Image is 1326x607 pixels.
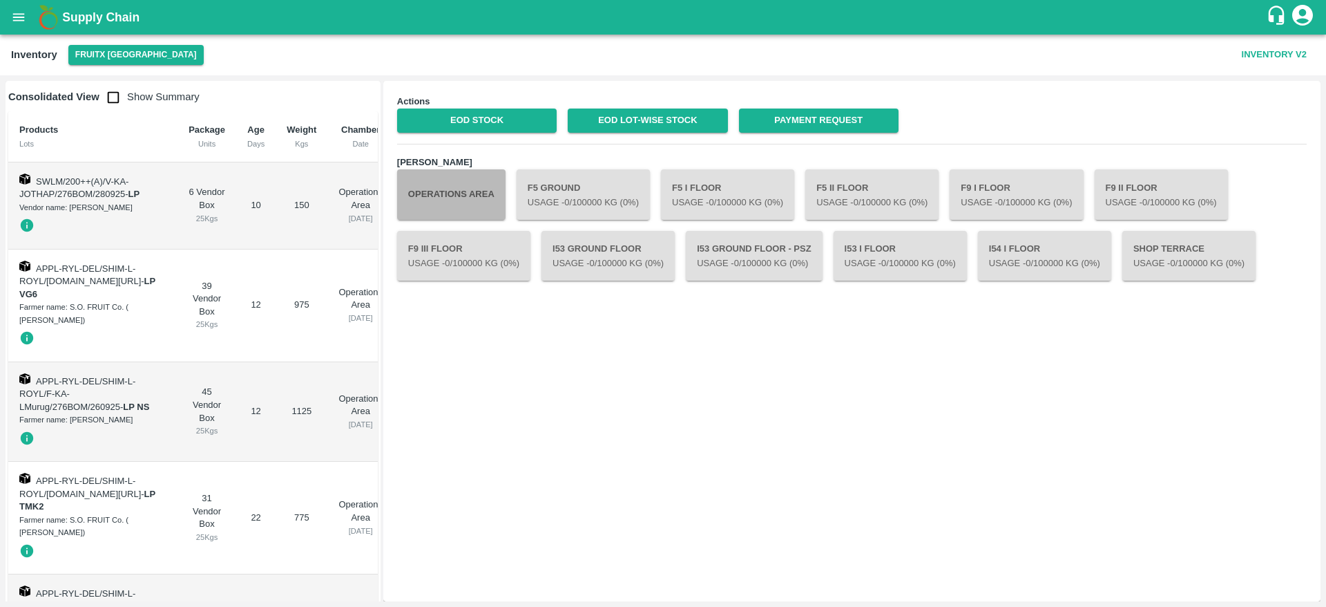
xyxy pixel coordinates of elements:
td: 22 [236,462,276,575]
p: Operations Area [338,498,383,524]
p: Operations Area [338,186,383,212]
p: Usage - 0 /100000 Kg (0%) [697,257,811,270]
span: 150 [294,200,309,210]
div: Farmer name: S.O. FRUIT Co. ( [PERSON_NAME]) [19,301,166,326]
b: Consolidated View [8,91,99,102]
button: F9 II FloorUsage -0/100000 Kg (0%) [1095,169,1228,219]
div: Vendor name: [PERSON_NAME] [19,201,166,214]
b: [PERSON_NAME] [397,157,472,167]
b: Supply Chain [62,10,140,24]
b: Age [247,124,265,135]
td: 12 [236,250,276,362]
b: Package [189,124,225,135]
img: box [19,174,30,185]
p: Usage - 0 /100000 Kg (0%) [672,196,783,209]
div: Farmer name: S.O. FRUIT Co. ( [PERSON_NAME]) [19,514,166,539]
p: Usage - 0 /100000 Kg (0%) [408,257,519,270]
a: Payment Request [739,109,899,133]
img: box [19,586,30,597]
a: Supply Chain [62,8,1266,27]
div: [DATE] [338,525,383,537]
button: I53 I FloorUsage -0/100000 Kg (0%) [834,231,967,281]
button: I53 Ground Floor - PSZUsage -0/100000 Kg (0%) [686,231,822,281]
div: 31 Vendor Box [189,492,225,543]
p: Usage - 0 /100000 Kg (0%) [989,257,1100,270]
div: Kgs [287,138,316,150]
div: Days [247,138,265,150]
a: EOD Stock [397,109,557,133]
button: F5 I FloorUsage -0/100000 Kg (0%) [661,169,794,219]
span: APPL-RYL-DEL/SHIM-L-ROYL/[DOMAIN_NAME][URL] [19,476,141,499]
div: account of current user [1290,3,1315,32]
p: Operations Area [338,393,383,418]
button: I54 I FloorUsage -0/100000 Kg (0%) [978,231,1111,281]
div: Lots [19,138,166,150]
td: 12 [236,362,276,463]
strong: LP NS [123,402,149,412]
span: - [19,276,155,299]
div: [DATE] [338,418,383,431]
p: Usage - 0 /100000 Kg (0%) [845,257,956,270]
button: I53 Ground FloorUsage -0/100000 Kg (0%) [541,231,675,281]
div: 25 Kgs [189,424,225,437]
img: box [19,261,30,272]
strong: LP [128,189,140,199]
div: 25 Kgs [189,318,225,330]
img: box [19,473,30,484]
button: open drawer [3,1,35,33]
button: Operations Area [397,169,506,219]
span: - [125,189,140,199]
span: 1125 [291,406,311,416]
button: Shop TerraceUsage -0/100000 Kg (0%) [1122,231,1256,281]
div: Farmer name: [PERSON_NAME] [19,413,166,426]
b: Weight [287,124,316,135]
div: [DATE] [338,212,383,225]
div: 6 Vendor Box [189,186,225,225]
td: 10 [236,162,276,250]
div: customer-support [1266,5,1290,30]
b: Chamber [341,124,380,135]
p: Usage - 0 /100000 Kg (0%) [1106,196,1217,209]
span: 975 [294,299,309,310]
div: 45 Vendor Box [189,386,225,437]
p: Usage - 0 /100000 Kg (0%) [816,196,928,209]
p: Usage - 0 /100000 Kg (0%) [961,196,1072,209]
span: 775 [294,512,309,523]
strong: LP VG6 [19,276,155,299]
span: SWLM/200++(A)/V-KA-JOTHAP/276BOM/280925 [19,176,128,200]
div: [DATE] [338,312,383,324]
button: F5 II FloorUsage -0/100000 Kg (0%) [805,169,939,219]
div: 39 Vendor Box [189,280,225,331]
span: - [120,402,149,412]
span: APPL-RYL-DEL/SHIM-L-ROYL/[DOMAIN_NAME][URL] [19,263,141,287]
div: 25 Kgs [189,531,225,543]
p: Operations Area [338,286,383,312]
button: Inventory V2 [1236,43,1312,67]
div: 25 Kgs [189,212,225,225]
button: F9 I FloorUsage -0/100000 Kg (0%) [950,169,1083,219]
div: Units [189,138,225,150]
div: Date [338,138,383,150]
button: F9 III FloorUsage -0/100000 Kg (0%) [397,231,530,281]
p: Usage - 0 /100000 Kg (0%) [1133,257,1245,270]
p: Usage - 0 /100000 Kg (0%) [552,257,664,270]
img: box [19,373,30,384]
a: EOD Lot-wise Stock [568,109,727,133]
button: F5 GroundUsage -0/100000 Kg (0%) [517,169,650,219]
b: Products [19,124,58,135]
p: Usage - 0 /100000 Kg (0%) [528,196,639,209]
b: Inventory [11,49,57,60]
span: APPL-RYL-DEL/SHIM-L-ROYL/F-KA-LMurug/276BOM/260925 [19,376,135,412]
b: Actions [397,96,430,106]
span: Show Summary [99,91,200,102]
button: Select DC [68,45,204,65]
img: logo [35,3,62,31]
